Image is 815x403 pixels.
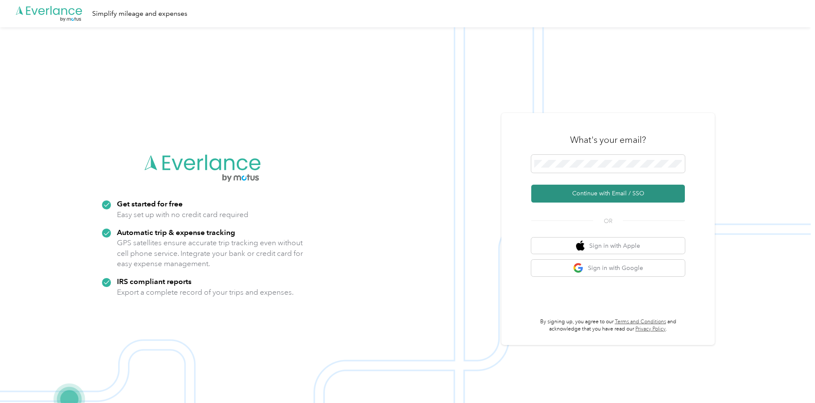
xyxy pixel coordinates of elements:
[615,319,666,325] a: Terms and Conditions
[117,209,248,220] p: Easy set up with no credit card required
[117,287,294,298] p: Export a complete record of your trips and expenses.
[576,241,585,251] img: apple logo
[531,260,685,276] button: google logoSign in with Google
[92,9,187,19] div: Simplify mileage and expenses
[117,199,183,208] strong: Get started for free
[531,238,685,254] button: apple logoSign in with Apple
[570,134,646,146] h3: What's your email?
[117,228,235,237] strong: Automatic trip & expense tracking
[117,277,192,286] strong: IRS compliant reports
[531,318,685,333] p: By signing up, you agree to our and acknowledge that you have read our .
[531,185,685,203] button: Continue with Email / SSO
[635,326,666,332] a: Privacy Policy
[593,217,623,226] span: OR
[117,238,303,269] p: GPS satellites ensure accurate trip tracking even without cell phone service. Integrate your bank...
[573,263,584,273] img: google logo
